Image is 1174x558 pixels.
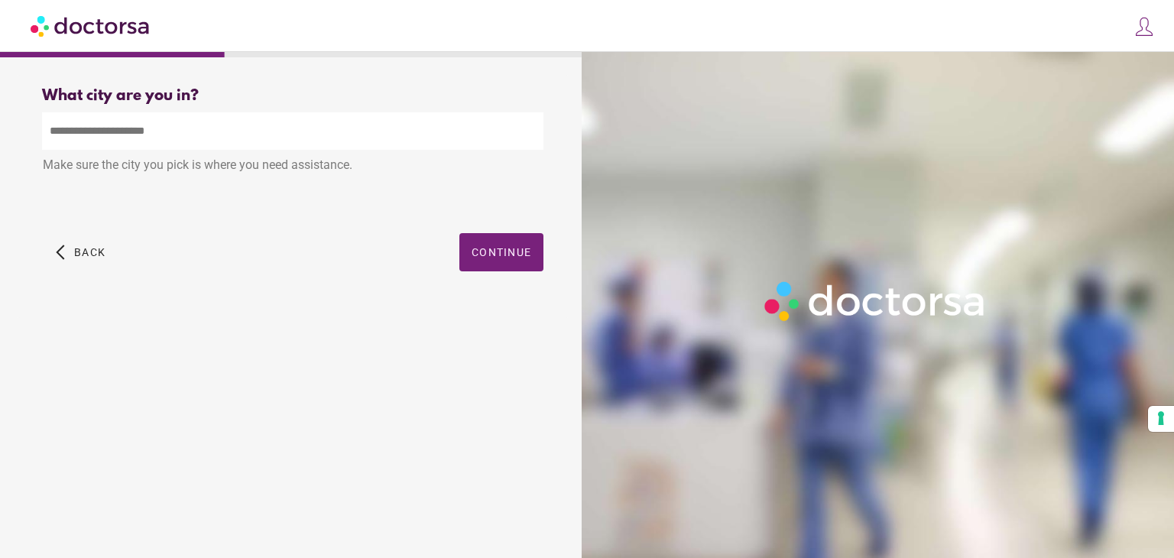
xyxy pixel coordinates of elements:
span: Continue [472,246,531,258]
div: What city are you in? [42,87,543,105]
img: icons8-customer-100.png [1133,16,1155,37]
img: Logo-Doctorsa-trans-White-partial-flat.png [758,275,993,327]
span: Back [74,246,105,258]
button: arrow_back_ios Back [50,233,112,271]
img: Doctorsa.com [31,8,151,43]
button: Continue [459,233,543,271]
button: Your consent preferences for tracking technologies [1148,406,1174,432]
div: Make sure the city you pick is where you need assistance. [42,150,543,183]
